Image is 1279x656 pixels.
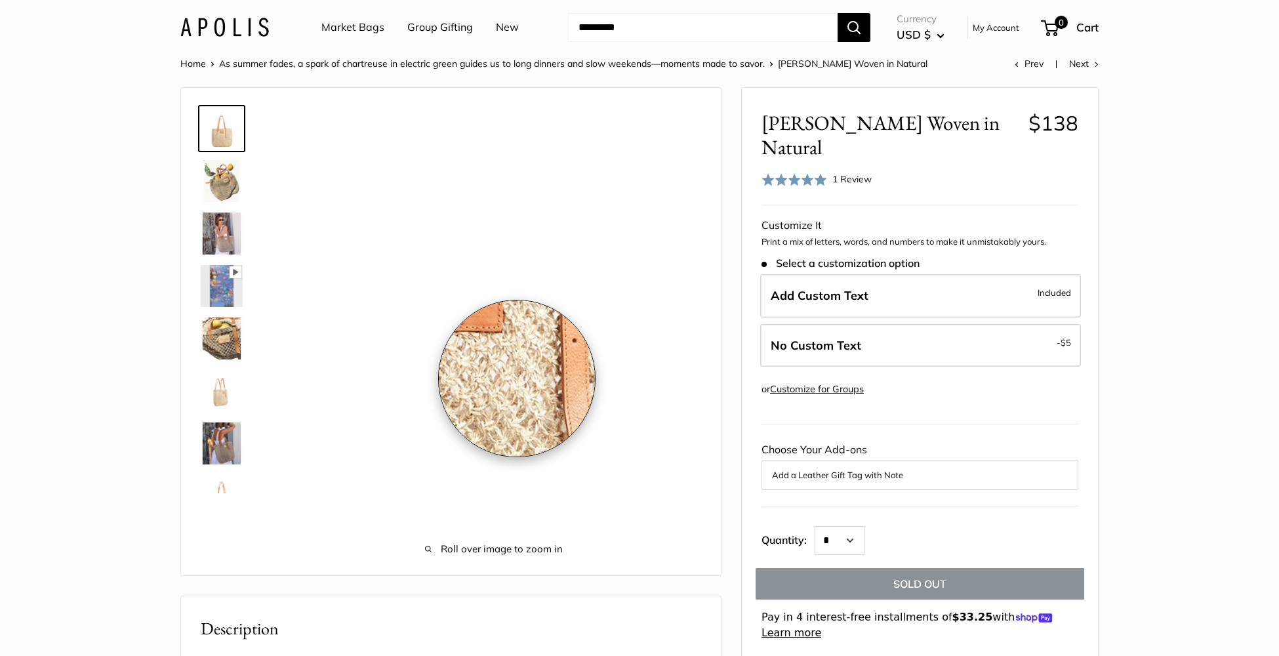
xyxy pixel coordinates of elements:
[838,13,870,42] button: Search
[761,380,864,398] div: or
[897,24,944,45] button: USD $
[219,58,765,70] a: As summer fades, a spark of chartreuse in electric green guides us to long dinners and slow weeke...
[1015,58,1044,70] a: Prev
[198,315,245,362] a: Mercado Woven in Natural
[756,568,1084,600] button: SOLD OUT
[286,540,701,558] span: Roll over image to zoom in
[568,13,838,42] input: Search...
[180,55,927,72] nav: Breadcrumb
[180,58,206,70] a: Home
[897,28,931,41] span: USD $
[198,472,245,520] a: Mercado Woven in Natural
[180,18,269,37] img: Apolis
[761,257,920,270] span: Select a customization option
[198,105,245,152] a: Mercado Woven in Natural
[201,318,243,359] img: Mercado Woven in Natural
[897,10,944,28] span: Currency
[973,20,1019,35] a: My Account
[1028,110,1078,136] span: $138
[760,324,1081,367] label: Leave Blank
[778,58,927,70] span: [PERSON_NAME] Woven in Natural
[771,288,868,303] span: Add Custom Text
[201,475,243,517] img: Mercado Woven in Natural
[761,522,815,555] label: Quantity:
[832,173,872,185] span: 1 Review
[198,367,245,415] a: Mercado Woven in Natural
[201,108,243,150] img: Mercado Woven in Natural
[760,274,1081,318] label: Add Custom Text
[1069,58,1099,70] a: Next
[198,420,245,467] a: Mercado Woven in Natural
[496,18,519,37] a: New
[1038,285,1071,300] span: Included
[321,18,384,37] a: Market Bags
[201,370,243,412] img: Mercado Woven in Natural
[1057,335,1071,350] span: -
[1076,20,1099,34] span: Cart
[1061,337,1071,348] span: $5
[201,422,243,464] img: Mercado Woven in Natural
[198,210,245,257] a: Mercado Woven in Natural
[198,262,245,310] a: Mercado Woven in Natural
[761,111,1019,159] span: [PERSON_NAME] Woven in Natural
[761,236,1078,249] p: Print a mix of letters, words, and numbers to make it unmistakably yours.
[201,616,701,642] h2: Description
[201,160,243,202] img: Mercado Woven in Natural
[771,338,861,353] span: No Custom Text
[198,157,245,205] a: Mercado Woven in Natural
[201,213,243,255] img: Mercado Woven in Natural
[407,18,473,37] a: Group Gifting
[772,467,1068,483] button: Add a Leather Gift Tag with Note
[1055,16,1068,29] span: 0
[201,265,243,307] img: Mercado Woven in Natural
[1042,17,1099,38] a: 0 Cart
[761,216,1078,236] div: Customize It
[770,383,864,395] a: Customize for Groups
[761,440,1078,490] div: Choose Your Add-ons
